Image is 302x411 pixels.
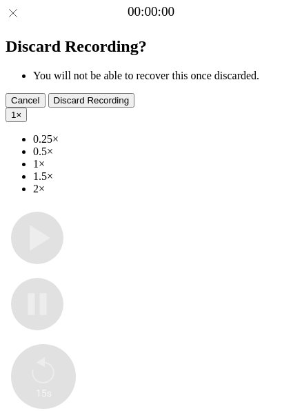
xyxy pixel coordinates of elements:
li: You will not be able to recover this once discarded. [33,70,296,82]
li: 0.25× [33,133,296,146]
h2: Discard Recording? [6,37,296,56]
button: Cancel [6,93,46,108]
span: 1 [11,110,16,120]
button: 1× [6,108,27,122]
li: 2× [33,183,296,195]
button: Discard Recording [48,93,135,108]
li: 1× [33,158,296,170]
li: 1.5× [33,170,296,183]
a: 00:00:00 [128,4,174,19]
li: 0.5× [33,146,296,158]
